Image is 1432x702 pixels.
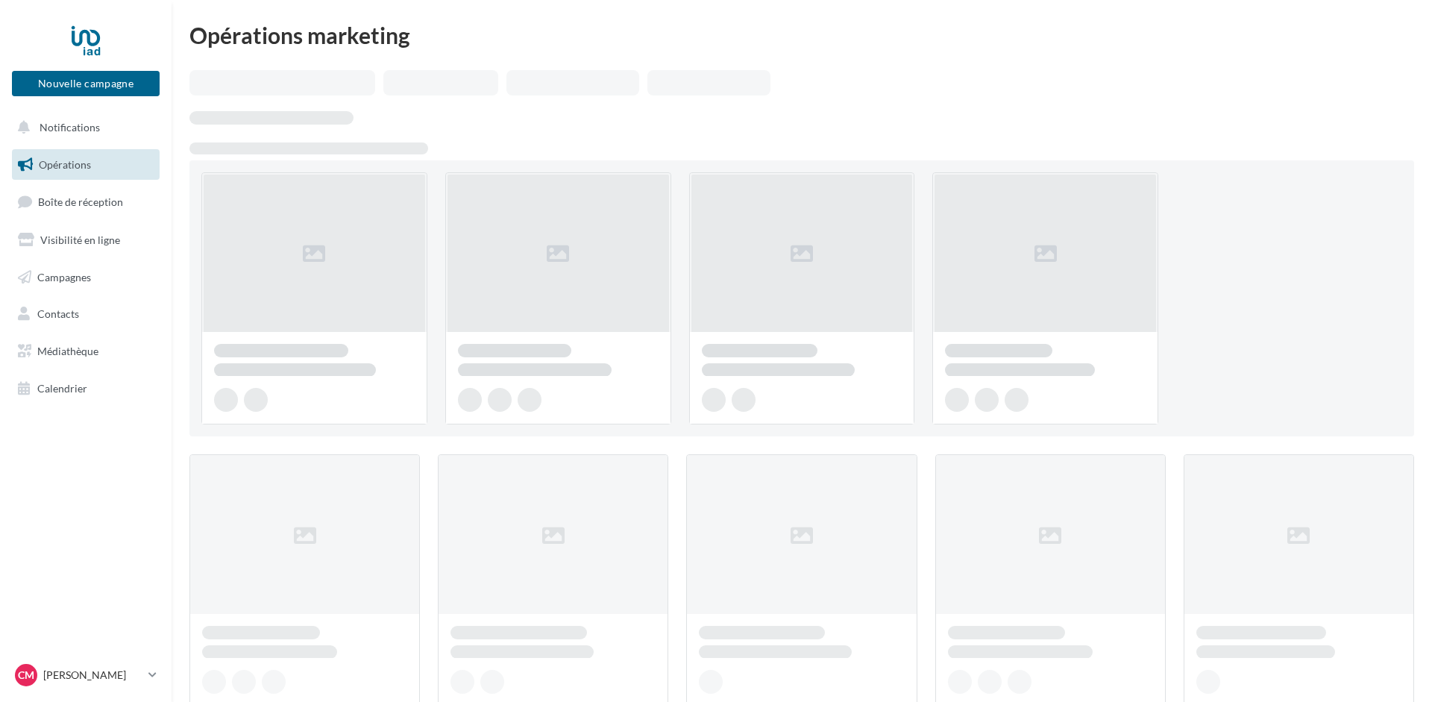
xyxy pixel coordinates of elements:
[38,195,123,208] span: Boîte de réception
[37,307,79,320] span: Contacts
[9,225,163,256] a: Visibilité en ligne
[37,345,98,357] span: Médiathèque
[9,336,163,367] a: Médiathèque
[12,661,160,689] a: CM [PERSON_NAME]
[9,112,157,143] button: Notifications
[18,668,34,683] span: CM
[37,382,87,395] span: Calendrier
[37,270,91,283] span: Campagnes
[12,71,160,96] button: Nouvelle campagne
[40,234,120,246] span: Visibilité en ligne
[9,298,163,330] a: Contacts
[40,121,100,134] span: Notifications
[39,158,91,171] span: Opérations
[9,149,163,181] a: Opérations
[43,668,142,683] p: [PERSON_NAME]
[9,262,163,293] a: Campagnes
[9,186,163,218] a: Boîte de réception
[9,373,163,404] a: Calendrier
[189,24,1414,46] div: Opérations marketing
